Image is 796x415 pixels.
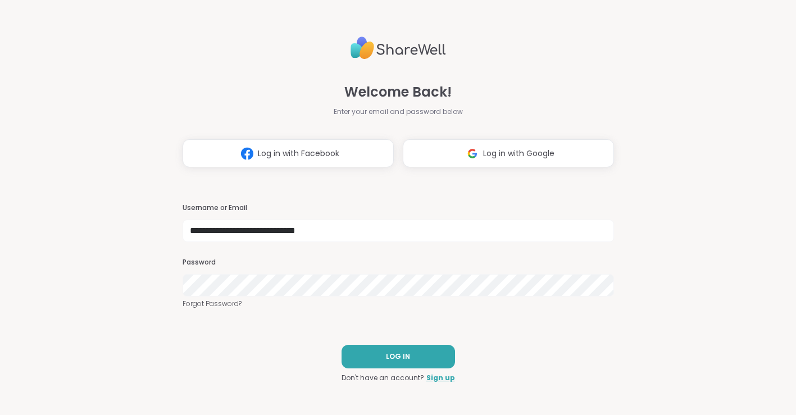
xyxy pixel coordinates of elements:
[258,148,339,159] span: Log in with Facebook
[403,139,614,167] button: Log in with Google
[483,148,554,159] span: Log in with Google
[386,352,410,362] span: LOG IN
[183,139,394,167] button: Log in with Facebook
[183,258,614,267] h3: Password
[342,373,424,383] span: Don't have an account?
[344,82,452,102] span: Welcome Back!
[183,203,614,213] h3: Username or Email
[183,299,614,309] a: Forgot Password?
[334,107,463,117] span: Enter your email and password below
[426,373,455,383] a: Sign up
[236,143,258,164] img: ShareWell Logomark
[342,345,455,368] button: LOG IN
[462,143,483,164] img: ShareWell Logomark
[351,32,446,64] img: ShareWell Logo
